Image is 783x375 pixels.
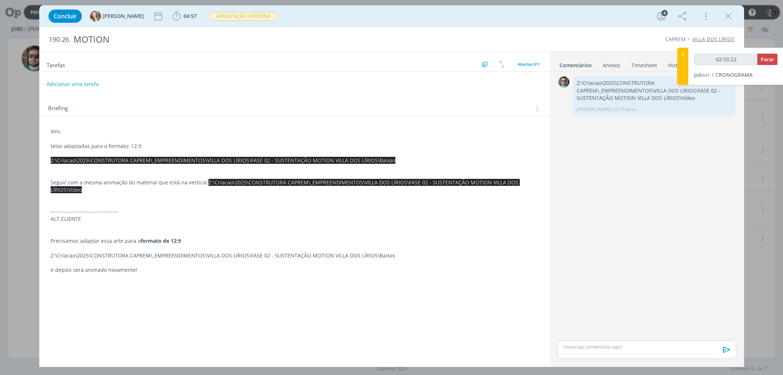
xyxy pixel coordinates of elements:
[661,10,668,16] div: 4
[51,237,539,245] p: Precisamos adaptar essa arte para o
[702,72,714,78] span: 641.1
[48,10,82,23] button: Concluir
[558,76,569,87] img: R
[90,11,144,22] button: G[PERSON_NAME]
[49,36,69,44] span: 190.26
[209,12,278,21] button: APROVAÇÃO INTERNA
[171,10,199,22] button: 04:57
[48,104,68,113] span: Briefing
[51,179,539,194] p: Seguir com a mesma animação do material que está na vertical:
[757,54,777,65] button: Parar
[47,60,65,69] span: Tarefas
[51,215,539,223] p: ALT.CLIENTE
[577,79,732,102] p: Z:\Criacao\2025\CONSTRUTORA CAPREM\_EMPREENDIMENTOS\VILLA DOS LÍRIOS\FASE 02 - SUSTENTAÇÃO MOTION...
[692,36,735,43] a: VILLA DOS LÍRIOS
[51,179,520,193] span: Z:\Criacao\2025\CONSTRUTORA CAPREM\_EMPREENDIMENTOS\VILLA DOS LÍRIOS\FASE 02 - SUSTENTAÇÃO MOTION...
[603,62,620,69] div: Anexos
[184,12,197,19] span: 04:57
[51,128,539,135] p: Vini,
[631,58,657,69] a: Timesheet
[90,11,101,22] img: G
[209,12,278,21] span: APROVAÇÃO INTERNA
[54,13,77,19] span: Concluir
[51,157,395,164] span: Z:\Criacao\2025\CONSTRUTORA CAPREM\_EMPREENDIMENTOS\VILLA DOS LÍRIOS\FASE 02 - SUSTENTAÇÃO MOTION...
[715,71,753,78] span: CRONOGRAMA
[559,58,592,69] a: Comentários
[102,14,144,19] span: [PERSON_NAME]
[665,36,686,43] a: CAPREM
[51,252,539,259] p: Z:\Criacao\2025\CONSTRUTORA CAPREM\_EMPREENDIMENTOS\VILLA DOS LÍRIOS\FASE 02 - SUSTENTAÇÃO MOTION...
[668,58,690,69] a: Histórico
[761,56,774,63] span: Parar
[70,30,446,48] div: MOTION
[499,61,504,68] img: arrow-down-up.svg
[518,61,539,67] span: Abertas 0/1
[46,77,99,91] button: Adicionar uma tarefa
[613,106,637,113] span: há 17 horas
[141,237,181,244] strong: formato de 12:9
[694,71,753,78] a: Job641.1CRONOGRAMA
[577,106,611,113] p: [PERSON_NAME]
[51,208,539,215] p: -------------------------------------
[656,10,667,22] button: 4
[51,143,539,150] p: telas adaptadas para o formato: 12:9
[51,266,539,274] p: e depois será animado novamente!
[39,5,744,367] div: dialog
